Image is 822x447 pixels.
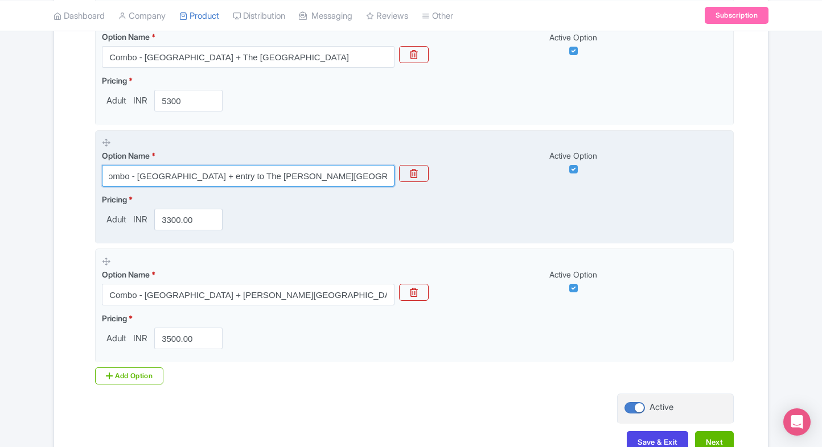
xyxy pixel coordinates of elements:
[102,332,131,345] span: Adult
[102,165,394,187] input: Option Name
[705,7,768,24] a: Subscription
[102,213,131,226] span: Adult
[131,332,150,345] span: INR
[102,313,127,323] span: Pricing
[131,94,150,107] span: INR
[102,270,150,279] span: Option Name
[650,401,673,414] div: Active
[102,76,127,85] span: Pricing
[102,151,150,160] span: Option Name
[549,151,597,160] span: Active Option
[154,328,223,349] input: 0.00
[95,367,163,384] div: Add Option
[154,209,223,230] input: 0.00
[549,32,597,42] span: Active Option
[131,213,150,226] span: INR
[549,270,597,279] span: Active Option
[102,46,394,68] input: Option Name
[154,90,223,111] input: 0.00
[102,32,150,42] span: Option Name
[102,194,127,204] span: Pricing
[783,408,811,436] div: Open Intercom Messenger
[102,94,131,107] span: Adult
[102,284,394,305] input: Option Name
